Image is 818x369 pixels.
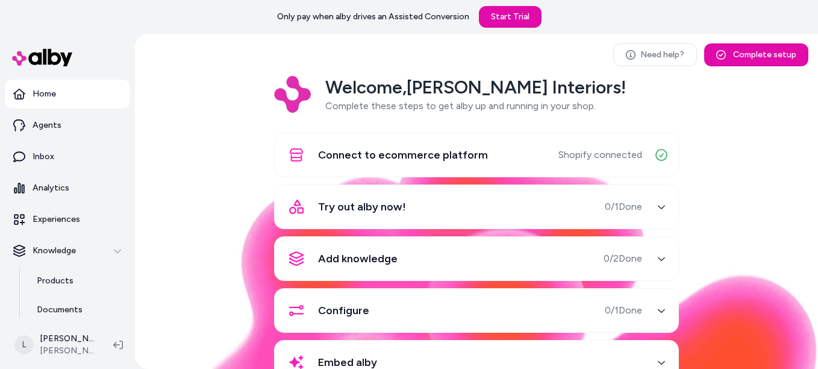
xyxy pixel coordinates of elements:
a: Analytics [5,174,130,203]
img: Logo [274,76,311,113]
span: [PERSON_NAME] Interiors [40,345,94,357]
a: Inbox [5,142,130,171]
button: Complete setup [704,43,808,66]
p: Home [33,88,56,100]
button: Try out alby now!0/1Done [282,192,671,221]
p: Documents [37,304,83,316]
span: Connect to ecommerce platform [318,147,488,163]
img: alby Bubble [135,132,818,369]
p: Agents [33,119,61,131]
a: Home [5,80,130,109]
p: Knowledge [33,245,76,257]
a: Products [25,266,130,295]
p: Products [37,275,73,287]
p: Only pay when alby drives an Assisted Conversion [277,11,469,23]
h2: Welcome, [PERSON_NAME] Interiors ! [325,76,626,99]
span: Add knowledge [318,250,398,267]
button: Configure0/1Done [282,296,671,325]
a: Agents [5,111,130,140]
span: Configure [318,302,369,319]
span: 0 / 1 Done [605,200,642,214]
span: L [14,335,34,355]
span: Complete these steps to get alby up and running in your shop. [325,100,596,112]
a: Need help? [613,43,697,66]
p: Inbox [33,151,54,163]
p: Experiences [33,213,80,225]
button: Knowledge [5,236,130,265]
button: Add knowledge0/2Done [282,244,671,273]
a: Start Trial [479,6,542,28]
span: Try out alby now! [318,198,406,215]
button: Connect to ecommerce platformShopify connected [282,140,671,169]
span: Shopify connected [558,148,642,162]
span: 0 / 1 Done [605,303,642,318]
a: Documents [25,295,130,324]
button: L[PERSON_NAME] Interiors Shopify[PERSON_NAME] Interiors [7,326,104,364]
p: [PERSON_NAME] Interiors Shopify [40,333,94,345]
img: alby Logo [12,49,72,66]
a: Experiences [5,205,130,234]
p: Analytics [33,182,69,194]
span: 0 / 2 Done [604,251,642,266]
